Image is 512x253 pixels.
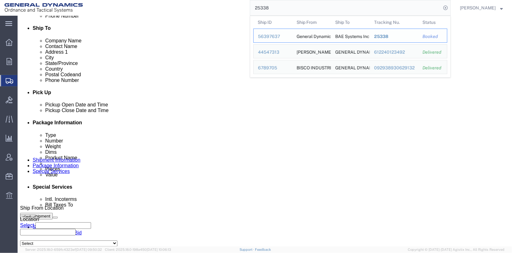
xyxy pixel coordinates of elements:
div: 25338 [374,33,414,40]
table: Search Results [253,16,450,77]
div: 56397637 [258,33,288,40]
th: Tracking Nu. [370,16,418,29]
a: Feedback [255,248,271,251]
span: Tim Schaffer [460,4,496,11]
div: MCMASTER-CARR [297,45,327,58]
a: Support [240,248,255,251]
span: Client: 2025.18.0-198a450 [105,248,171,251]
th: Ship From [292,16,331,29]
div: GENERAL DYNAMICS [335,60,365,74]
div: BAE Systems Inc [335,29,365,42]
span: 25338 [374,34,388,39]
div: Booked [423,33,443,40]
div: General Dynamics - OTS [297,29,327,42]
img: logo [4,3,83,13]
input: Search for shipment number, reference number [250,0,441,15]
div: 612240123492 [374,49,414,56]
div: GENERAL DYNAMICS [335,45,365,58]
span: [DATE] 09:50:32 [76,248,102,251]
div: 44547313 [258,49,288,56]
div: BISCO INDUSTRIES [297,60,327,74]
div: Delivered [423,65,443,71]
span: Server: 2025.18.0-659fc4323ef [25,248,102,251]
div: 092938930629132 [374,65,414,71]
div: 6789705 [258,65,288,71]
iframe: FS Legacy Container [18,16,512,246]
span: [DATE] 10:06:13 [147,248,171,251]
th: Ship ID [253,16,292,29]
th: Ship To [331,16,370,29]
span: Copyright © [DATE]-[DATE] Agistix Inc., All Rights Reserved [408,247,504,252]
th: Status [418,16,447,29]
button: [PERSON_NAME] [460,4,503,12]
div: Delivered [423,49,443,56]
